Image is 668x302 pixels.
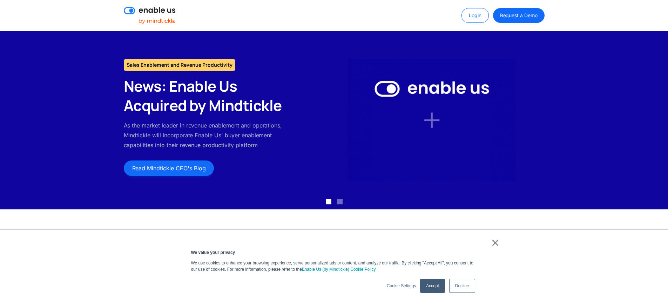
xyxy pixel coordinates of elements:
a: Request a Demo [493,8,545,23]
a: Decline [449,279,475,293]
a: × [491,239,500,246]
a: Accept [420,279,445,293]
a: Enable Us (by Mindtickle) Cookie Policy [302,266,376,273]
h1: Sales Enablement and Revenue Productivity [124,59,235,71]
div: next slide [640,31,668,209]
strong: We value your privacy [191,250,235,255]
div: Show slide 1 of 2 [326,199,331,204]
img: Enable Us by Mindtickle [348,59,516,181]
div: Show slide 2 of 2 [337,199,343,204]
p: We use cookies to enhance your browsing experience, serve personalized ads or content, and analyz... [191,260,477,273]
a: Login [461,8,489,23]
iframe: Qualified Messenger [543,118,668,302]
h2: News: Enable Us Acquired by Mindtickle [124,77,291,115]
a: Cookie Settings [387,283,416,289]
a: Read Mindtickle CEO's Blog [124,160,214,176]
p: As the market leader in revenue enablement and operations, Mindtickle will incorporate Enable Us'... [124,120,291,150]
